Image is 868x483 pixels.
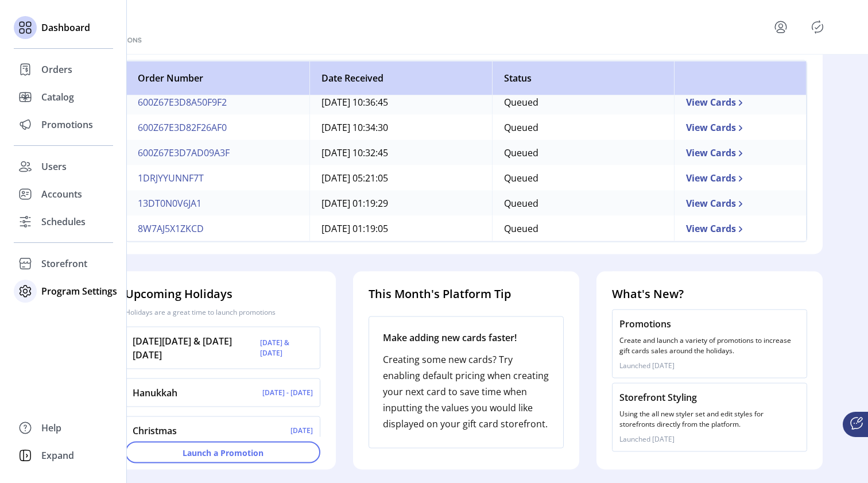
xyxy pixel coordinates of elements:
td: [DATE] 10:34:30 [309,115,492,140]
p: Hanukkah [133,386,177,400]
td: Queued [492,90,675,115]
p: Launched [DATE] [619,361,800,371]
p: Using the all new styler set and edit styles for storefronts directly from the platform. [619,409,800,430]
button: menu [758,13,808,41]
td: Queued [492,216,675,241]
th: Status [492,61,675,95]
span: Accounts [41,187,82,201]
th: Date Received [309,61,492,95]
td: Queued [492,115,675,140]
p: Launched [DATE] [619,434,800,445]
p: Promotions [619,317,800,331]
td: 1DRJYYUNNF7T [126,165,309,191]
p: Storefront Styling [619,391,800,404]
p: [DATE] [290,426,313,436]
span: Schedules [41,215,86,229]
td: [DATE] 10:36:45 [309,90,492,115]
td: View Cards [674,140,807,165]
td: View Cards [674,216,807,241]
td: [DATE] 05:21:05 [309,165,492,191]
span: Storefront [41,257,87,271]
p: Holidays are a great time to launch promotions [125,307,320,318]
span: Help [41,421,61,435]
span: Expand [41,449,74,462]
button: Launch a Promotion [125,442,320,463]
span: Program Settings [41,284,117,298]
p: Christmas [133,424,177,438]
p: Make adding new cards faster! [383,331,549,345]
span: Orders [41,63,72,76]
button: Publisher Panel [808,18,827,36]
td: 600Z67E3D82F26AF0 [126,115,309,140]
p: [DATE] & [DATE] [260,338,313,358]
th: Order Number [126,61,309,95]
td: [DATE] 01:19:05 [309,216,492,241]
td: Queued [492,191,675,216]
span: Users [41,160,67,173]
h4: Upcoming Holidays [125,285,320,303]
td: Queued [492,140,675,165]
td: View Cards [674,115,807,140]
td: 600Z67E3D7AD09A3F [126,140,309,165]
h4: What's New? [612,285,807,303]
td: 8W7AJ5X1ZKCD [126,216,309,241]
p: Create and launch a variety of promotions to increase gift cards sales around the holidays. [619,335,800,356]
span: Promotions [41,118,93,132]
p: [DATE][DATE] & [DATE][DATE] [133,334,260,362]
span: Catalog [41,90,74,104]
td: View Cards [674,191,807,216]
td: 600Z67E3D8A50F9F2 [126,90,309,115]
td: [DATE] 10:32:45 [309,140,492,165]
p: [DATE] - [DATE] [262,388,313,398]
td: View Cards [674,90,807,115]
td: View Cards [674,165,807,191]
td: [DATE] 01:19:29 [309,191,492,216]
span: Launch a Promotion [140,446,305,458]
h4: This Month's Platform Tip [369,285,564,303]
span: Dashboard [41,21,90,34]
td: 13DT0N0V6JA1 [126,191,309,216]
p: Creating some new cards? Try enabling default pricing when creating your next card to save time w... [383,351,549,432]
td: Queued [492,165,675,191]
